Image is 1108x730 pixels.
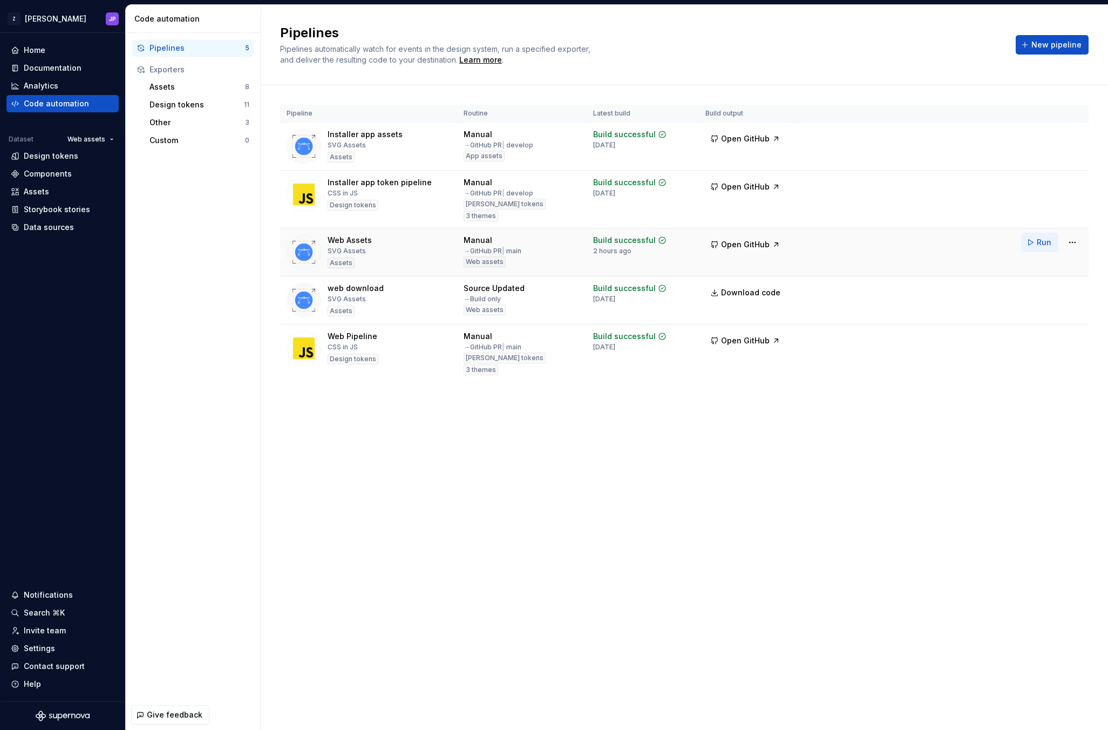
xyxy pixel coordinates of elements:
span: | [502,141,505,149]
div: [DATE] [593,295,615,303]
a: Download code [705,283,787,302]
span: Open GitHub [721,335,770,346]
div: web download [328,283,384,294]
div: → GitHub PR main [464,343,521,352]
th: Latest build [587,105,699,123]
div: 5 [245,44,249,52]
div: 3 [245,118,249,127]
div: Custom [149,135,245,146]
div: Documentation [24,63,81,73]
span: Give feedback [147,709,202,720]
div: Components [24,168,72,179]
span: . [458,56,504,64]
button: Open GitHub [705,129,785,148]
button: Z[PERSON_NAME]JP [2,7,123,30]
span: 3 themes [466,366,496,374]
div: Pipelines [149,43,245,53]
div: → Build only [464,295,501,303]
span: Web assets [67,135,105,144]
a: Home [6,42,119,59]
button: Other3 [145,114,254,131]
a: Data sources [6,219,119,236]
div: Assets [328,306,355,316]
button: Contact support [6,658,119,675]
span: New pipeline [1031,39,1082,50]
div: Manual [464,129,492,140]
a: Learn more [459,55,502,65]
div: Design tokens [328,354,378,364]
button: Assets8 [145,78,254,96]
span: 3 themes [466,212,496,220]
div: SVG Assets [328,295,366,303]
div: → GitHub PR develop [464,141,533,150]
button: Search ⌘K [6,604,119,621]
div: Build successful [593,331,656,342]
div: 8 [245,83,249,91]
div: JP [109,15,116,23]
div: 0 [245,136,249,145]
div: Code automation [24,98,89,109]
div: Manual [464,331,492,342]
span: Open GitHub [721,181,770,192]
button: Pipelines5 [132,39,254,57]
div: [DATE] [593,343,615,352]
span: Pipelines automatically watch for events in the design system, run a specified exporter, and deli... [280,44,593,64]
th: Pipeline [280,105,457,123]
button: Custom0 [145,132,254,149]
button: New pipeline [1016,35,1089,55]
span: Open GitHub [721,239,770,250]
div: SVG Assets [328,247,366,255]
a: Open GitHub [705,337,785,347]
div: Source Updated [464,283,525,294]
a: Components [6,165,119,182]
div: Exporters [149,64,249,75]
div: Web Assets [328,235,372,246]
a: Assets [6,183,119,200]
button: Run [1021,233,1058,252]
div: Design tokens [328,200,378,211]
div: Assets [328,152,355,163]
span: Run [1037,237,1051,248]
a: Documentation [6,59,119,77]
div: Storybook stories [24,204,90,215]
span: | [502,189,505,197]
div: Search ⌘K [24,607,65,618]
svg: Supernova Logo [36,711,90,721]
span: Download code [721,287,780,298]
div: Web assets [464,256,506,267]
a: Settings [6,640,119,657]
button: Notifications [6,586,119,604]
div: [DATE] [593,141,615,150]
div: Assets [149,82,245,92]
div: CSS in JS [328,189,358,198]
div: CSS in JS [328,343,358,352]
button: Open GitHub [705,235,785,254]
th: Build output [699,105,794,123]
a: Open GitHub [705,136,785,145]
div: SVG Assets [328,141,366,150]
button: Web assets [63,132,119,147]
button: Give feedback [131,705,209,725]
div: Code automation [134,13,256,24]
div: Web assets [464,305,506,315]
div: Contact support [24,661,85,672]
a: Invite team [6,622,119,639]
div: Assets [328,258,355,268]
div: Dataset [9,135,33,144]
a: Open GitHub [705,241,785,251]
div: 2 hours ago [593,247,631,255]
div: → GitHub PR main [464,247,521,255]
a: Design tokens11 [145,96,254,113]
span: | [502,247,505,255]
span: | [502,343,505,351]
h2: Pipelines [280,24,1003,42]
a: Storybook stories [6,201,119,218]
div: Web Pipeline [328,331,377,342]
div: [PERSON_NAME] tokens [464,199,546,209]
div: Build successful [593,129,656,140]
div: Z [8,12,21,25]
